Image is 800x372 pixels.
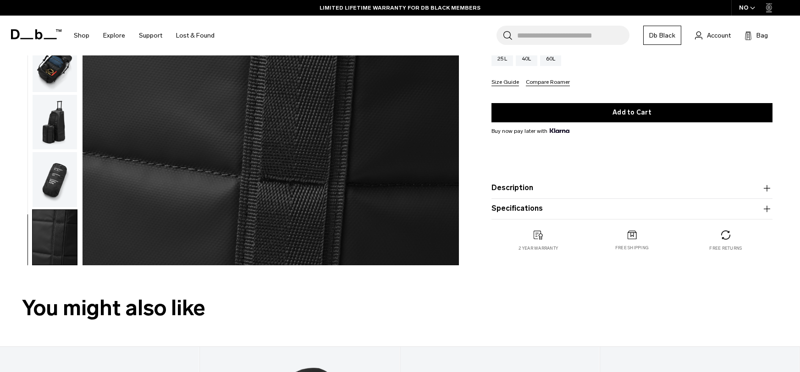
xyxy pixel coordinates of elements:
a: Db Black [643,26,681,45]
button: Specifications [491,203,772,214]
a: Lost & Found [176,19,215,52]
button: Roamer Duffel 40L Black Out [32,94,77,150]
button: Size Guide [491,79,519,86]
a: Explore [103,19,125,52]
img: Roamer Duffel 40L Black Out [33,152,77,207]
button: Description [491,183,772,194]
button: Bag [745,30,768,41]
a: 40L [516,51,537,66]
button: Roamer Duffel 40L Black Out [32,209,77,265]
span: Account [707,31,731,40]
a: Shop [74,19,89,52]
nav: Main Navigation [67,16,221,55]
h2: You might also like [22,292,778,324]
span: Bag [756,31,768,40]
p: Free shipping [615,245,649,252]
a: 25L [491,51,513,66]
button: Compare Roamer [526,79,570,86]
img: Roamer Duffel 40L Black Out [33,95,77,150]
button: Add to Cart [491,103,772,122]
span: Buy now pay later with [491,127,569,135]
a: Support [139,19,162,52]
img: Roamer Duffel 40L Black Out [33,210,77,265]
a: 60L [540,51,562,66]
img: Roamer Duffel 40L Black Out [33,37,77,92]
button: Roamer Duffel 40L Black Out [32,37,77,93]
img: {"height" => 20, "alt" => "Klarna"} [550,128,569,133]
p: Free returns [709,245,742,252]
button: Roamer Duffel 40L Black Out [32,152,77,208]
p: 2 year warranty [519,245,558,252]
a: Account [695,30,731,41]
a: LIMITED LIFETIME WARRANTY FOR DB BLACK MEMBERS [320,4,480,12]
